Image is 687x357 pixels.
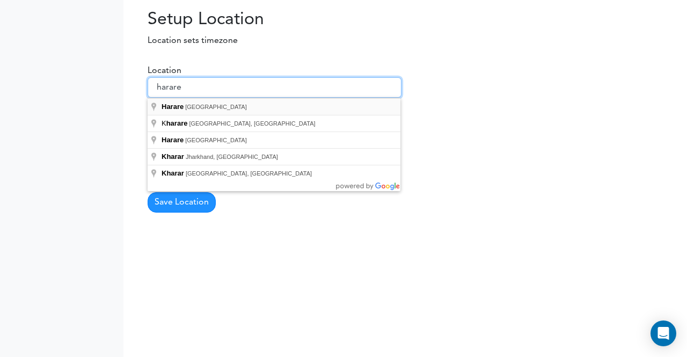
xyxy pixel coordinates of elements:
h2: Setup Location [131,10,303,30]
span: Harare [162,103,184,111]
span: Jharkhand, [GEOGRAPHIC_DATA] [186,154,278,160]
span: [GEOGRAPHIC_DATA], [GEOGRAPHIC_DATA] [186,170,312,177]
span: [GEOGRAPHIC_DATA] [185,137,247,143]
span: [GEOGRAPHIC_DATA], [GEOGRAPHIC_DATA] [189,120,315,127]
label: Location [148,64,181,77]
input: Enter a city name [148,77,401,98]
span: K [162,119,189,127]
div: Open Intercom Messenger [651,320,676,346]
span: Kharar [162,169,184,177]
span: harare [166,119,188,127]
span: [GEOGRAPHIC_DATA] [185,104,247,110]
span: Harare [162,136,184,144]
span: Kharar [162,152,184,161]
button: Save Location [148,192,216,213]
p: Location sets timezone [131,34,303,47]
